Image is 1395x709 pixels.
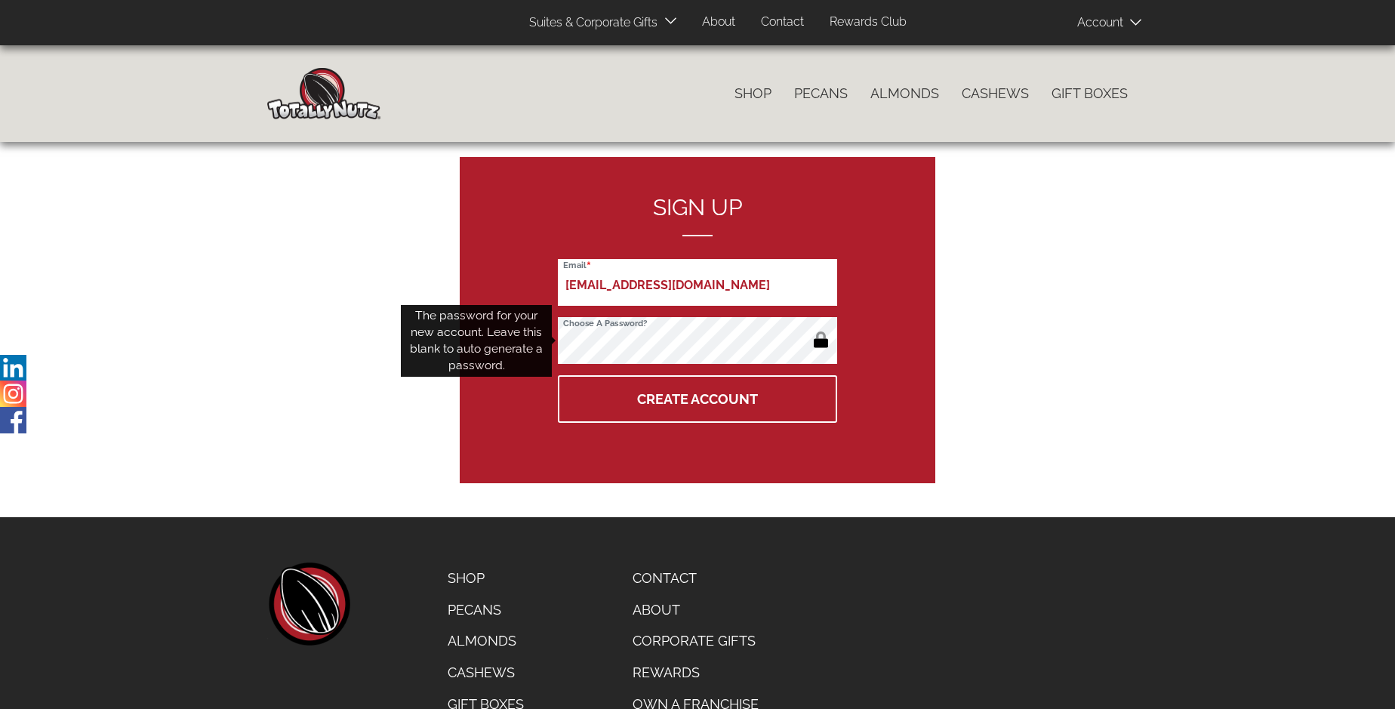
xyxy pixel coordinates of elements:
a: Almonds [859,78,950,109]
img: Home [267,68,380,119]
a: Almonds [436,625,535,657]
a: About [621,594,770,626]
a: Gift Boxes [1040,78,1139,109]
a: Cashews [950,78,1040,109]
a: Contact [750,8,815,37]
a: Cashews [436,657,535,689]
a: Pecans [436,594,535,626]
a: About [691,8,747,37]
a: Shop [436,563,535,594]
a: Corporate Gifts [621,625,770,657]
div: The password for your new account. Leave this blank to auto generate a password. [401,305,552,377]
a: Contact [621,563,770,594]
a: Pecans [783,78,859,109]
h2: Sign up [558,195,837,236]
a: Shop [723,78,783,109]
a: Rewards Club [818,8,918,37]
a: Rewards [621,657,770,689]
button: Create Account [558,375,837,423]
input: Email [558,259,837,306]
a: home [267,563,350,646]
a: Suites & Corporate Gifts [518,8,662,38]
